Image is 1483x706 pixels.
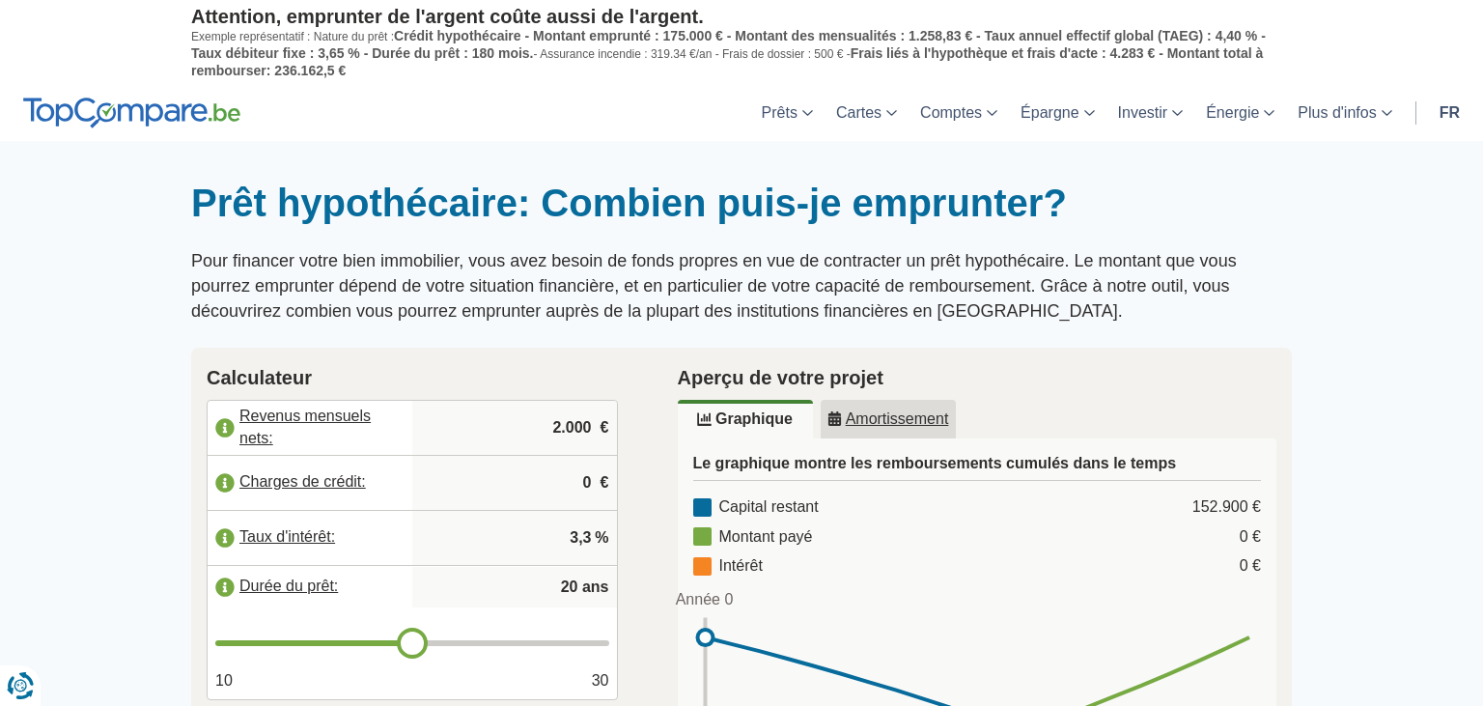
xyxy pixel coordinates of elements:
[191,28,1292,79] p: Exemple représentatif : Nature du prêt : - Assurance incendie : 319.34 €/an - Frais de dossier : ...
[693,526,813,549] div: Montant payé
[827,411,949,427] u: Amortissement
[208,566,412,608] label: Durée du prêt:
[595,527,608,550] span: %
[1428,84,1471,141] a: fr
[697,411,793,427] u: Graphique
[582,577,609,599] span: ans
[191,180,1292,226] h1: Prêt hypothécaire: Combien puis-je emprunter?
[191,249,1292,324] p: Pour financer votre bien immobilier, vous avez besoin de fonds propres en vue de contracter un pr...
[23,98,240,128] img: TopCompare
[420,512,609,564] input: |
[191,5,1292,28] p: Attention, emprunter de l'argent coûte aussi de l'argent.
[1240,555,1261,578] div: 0 €
[420,457,609,509] input: |
[208,462,412,504] label: Charges de crédit:
[207,363,618,392] h2: Calculateur
[208,517,412,559] label: Taux d'intérêt:
[678,363,1277,392] h2: Aperçu de votre projet
[825,84,909,141] a: Cartes
[693,496,819,519] div: Capital restant
[693,555,763,578] div: Intérêt
[1286,84,1403,141] a: Plus d'infos
[191,28,1266,61] span: Crédit hypothécaire - Montant emprunté : 175.000 € - Montant des mensualités : 1.258,83 € - Taux ...
[1192,496,1261,519] div: 152.900 €
[693,454,1262,481] h3: Le graphique montre les remboursements cumulés dans le temps
[191,45,1263,78] span: Frais liés à l'hypothèque et frais d'acte : 4.283 € - Montant total à rembourser: 236.162,5 €
[909,84,1009,141] a: Comptes
[601,417,609,439] span: €
[592,670,609,692] span: 30
[1240,526,1261,549] div: 0 €
[1194,84,1286,141] a: Énergie
[1009,84,1106,141] a: Épargne
[1106,84,1195,141] a: Investir
[750,84,825,141] a: Prêts
[601,472,609,494] span: €
[420,402,609,454] input: |
[215,670,233,692] span: 10
[208,407,412,449] label: Revenus mensuels nets:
